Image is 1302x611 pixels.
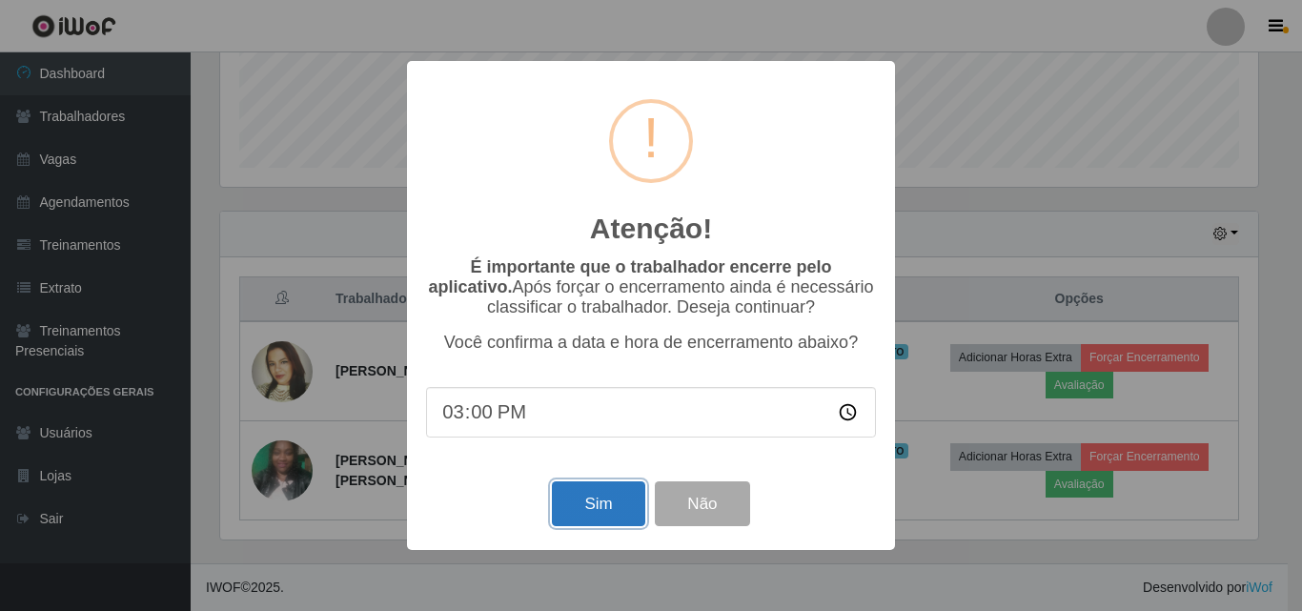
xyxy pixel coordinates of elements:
[428,257,831,296] b: É importante que o trabalhador encerre pelo aplicativo.
[590,212,712,246] h2: Atenção!
[655,481,749,526] button: Não
[426,257,876,317] p: Após forçar o encerramento ainda é necessário classificar o trabalhador. Deseja continuar?
[426,333,876,353] p: Você confirma a data e hora de encerramento abaixo?
[552,481,644,526] button: Sim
